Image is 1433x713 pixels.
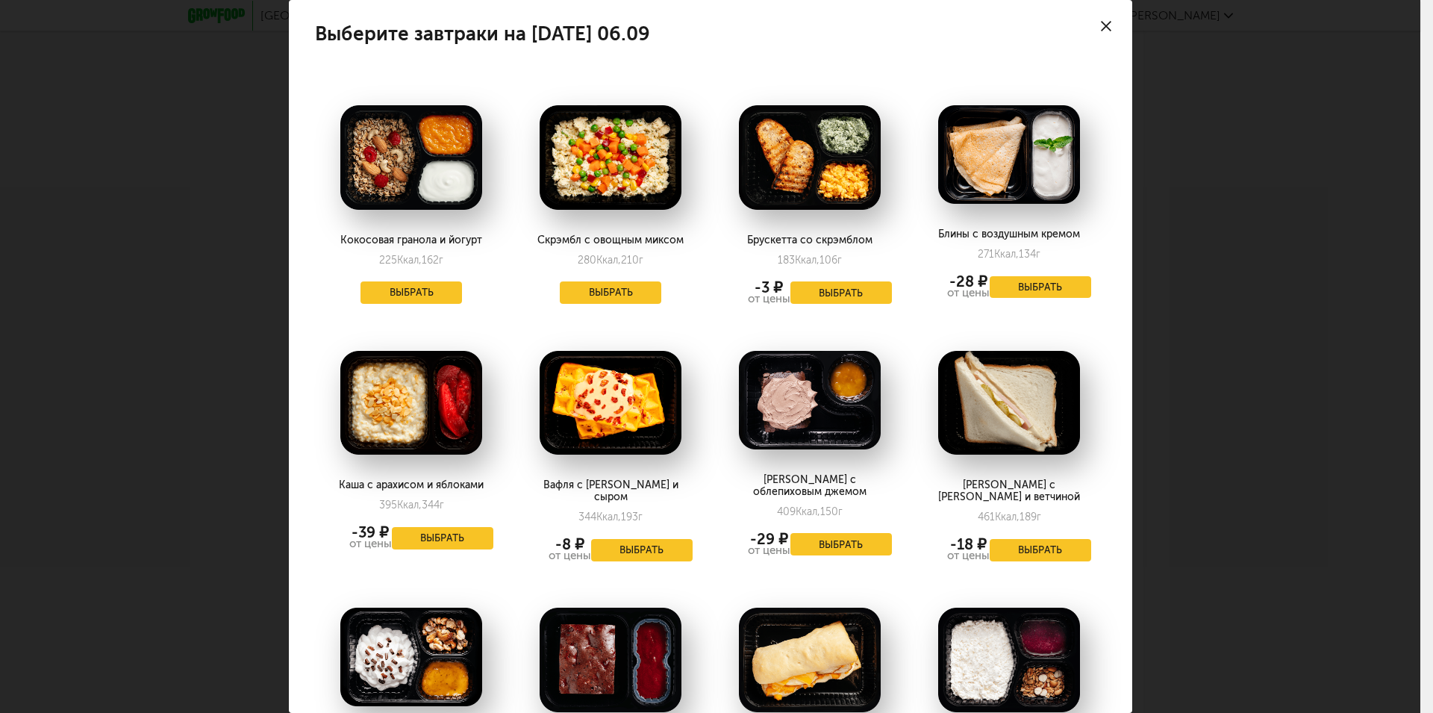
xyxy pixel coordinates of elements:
span: г [838,505,843,518]
span: г [639,254,643,267]
img: big_F601vpJp5Wf4Dgz5.png [540,608,681,712]
img: big_u6bf8xJx5052xWXO.png [540,351,681,455]
img: big_gVTFS1cdAKt07aPP.png [938,351,1080,455]
img: big_geDmg2KtXz0vDTUI.png [540,105,681,210]
span: Ккал, [596,254,621,267]
div: Кокосовая гранола и йогурт [329,234,493,246]
span: г [440,499,444,511]
span: Ккал, [795,254,819,267]
img: big_4bsVjz3jGINXAdIo.png [340,608,482,706]
div: [PERSON_NAME] с [PERSON_NAME] и ветчиной [927,479,1090,503]
div: от цены [748,545,790,556]
img: big_Ye8hHM9aNP4Bl4wZ.png [739,105,881,210]
div: -39 ₽ [349,526,392,538]
span: Ккал, [596,511,621,523]
button: Выбрать [591,539,693,561]
div: 225 162 [379,254,443,267]
div: Блины с воздушным кремом [927,228,1090,240]
div: от цены [549,550,591,561]
div: -28 ₽ [947,275,990,287]
div: [PERSON_NAME] с облепиховым джемом [728,474,891,498]
div: -3 ₽ [748,281,790,293]
div: Брускетта со скрэмблом [728,234,891,246]
button: Выбрать [990,539,1091,561]
div: 409 150 [777,505,843,518]
button: Выбрать [360,281,462,304]
div: от цены [349,538,392,549]
button: Выбрать [790,533,892,555]
span: г [638,511,643,523]
img: big_n98NwDFv73I45nHi.png [739,351,881,449]
span: Ккал, [994,248,1019,261]
div: -8 ₽ [549,538,591,550]
div: от цены [947,287,990,299]
span: Ккал, [397,254,422,267]
div: Вафля с [PERSON_NAME] и сыром [528,479,692,503]
span: Ккал, [796,505,820,518]
img: big_tPXtumvgLXlJNLTD.png [340,105,482,210]
div: 183 106 [778,254,842,267]
span: г [837,254,842,267]
span: г [1037,511,1041,523]
span: Ккал, [995,511,1020,523]
img: big_Jf1bWwzPdBOngrv0.png [938,105,1080,204]
button: Выбрать [392,527,493,549]
button: Выбрать [790,281,892,304]
img: big_oNJ7c1XGuxDSvFDf.png [938,608,1080,712]
h4: Выберите завтраки на [DATE] 06.09 [315,26,650,42]
div: -18 ₽ [947,538,990,550]
div: 344 193 [578,511,643,523]
img: big_RblpI6mV1mpcABXW.png [340,351,482,455]
span: г [439,254,443,267]
div: 461 189 [978,511,1041,523]
div: Скрэмбл с овощным миксом [528,234,692,246]
div: Каша с арахисом и яблоками [329,479,493,491]
div: 280 210 [578,254,643,267]
span: Ккал, [397,499,422,511]
img: big_psj8Nh3MtzDMxZNy.png [739,608,881,712]
span: г [1036,248,1040,261]
div: 395 344 [379,499,444,511]
div: 271 134 [978,248,1040,261]
div: от цены [947,550,990,561]
div: от цены [748,293,790,305]
button: Выбрать [990,276,1091,299]
button: Выбрать [560,281,661,304]
div: -29 ₽ [748,533,790,545]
